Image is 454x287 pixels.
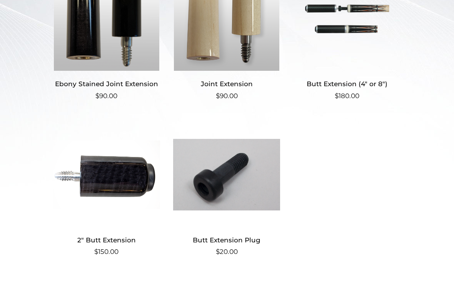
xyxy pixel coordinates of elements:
img: 2" Butt Extension [53,123,160,227]
span: $ [216,248,220,256]
h2: Butt Extension Plug [173,233,280,247]
bdi: 20.00 [216,248,238,256]
img: Butt Extension Plug [173,123,280,227]
bdi: 90.00 [95,92,117,100]
h2: Ebony Stained Joint Extension [53,77,160,92]
a: Butt Extension Plug $20.00 [173,123,280,257]
span: $ [335,92,339,100]
span: $ [95,92,99,100]
span: $ [216,92,220,100]
bdi: 180.00 [335,92,359,100]
a: 2″ Butt Extension $150.00 [53,123,160,257]
bdi: 90.00 [216,92,238,100]
h2: 2″ Butt Extension [53,233,160,247]
h2: Butt Extension (4″ or 8″) [294,77,401,92]
bdi: 150.00 [94,248,119,256]
h2: Joint Extension [173,77,280,92]
span: $ [94,248,98,256]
